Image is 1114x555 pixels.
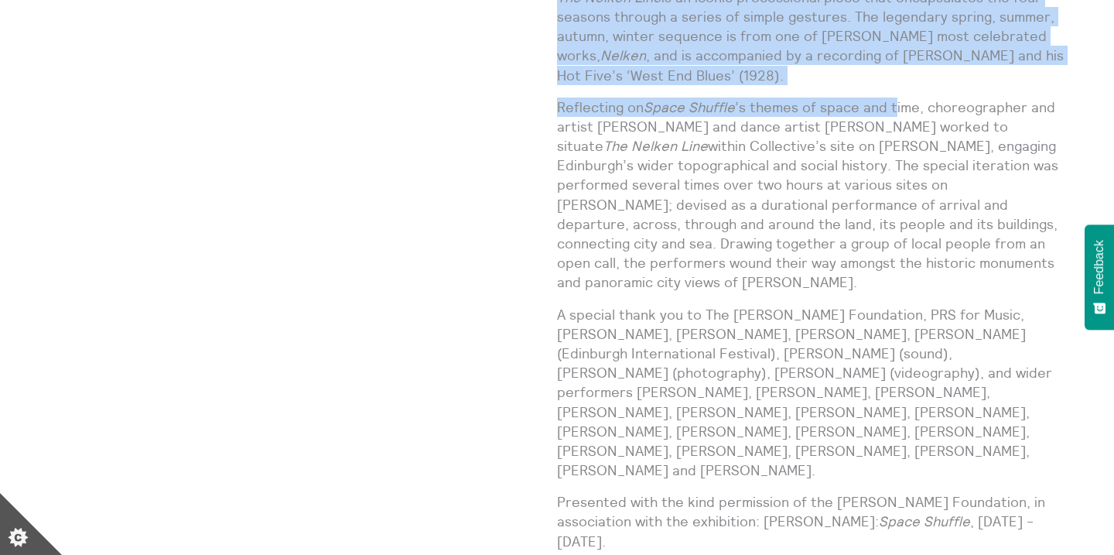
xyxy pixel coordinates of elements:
button: Feedback - Show survey [1085,224,1114,330]
span: Feedback [1092,240,1106,294]
p: Reflecting on ’s themes of space and time, choreographer and artist [PERSON_NAME] and dance artis... [557,98,1064,293]
em: Nelken [600,46,646,64]
em: Space Shuffle [879,512,970,530]
p: Presented with the kind permission of the [PERSON_NAME] Foundation, in association with the exhib... [557,492,1064,551]
p: A special thank you to The [PERSON_NAME] Foundation, PRS for Music, [PERSON_NAME], [PERSON_NAME],... [557,305,1064,481]
em: The Nelken Line [603,137,708,155]
em: Space Shuffle [644,98,735,116]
